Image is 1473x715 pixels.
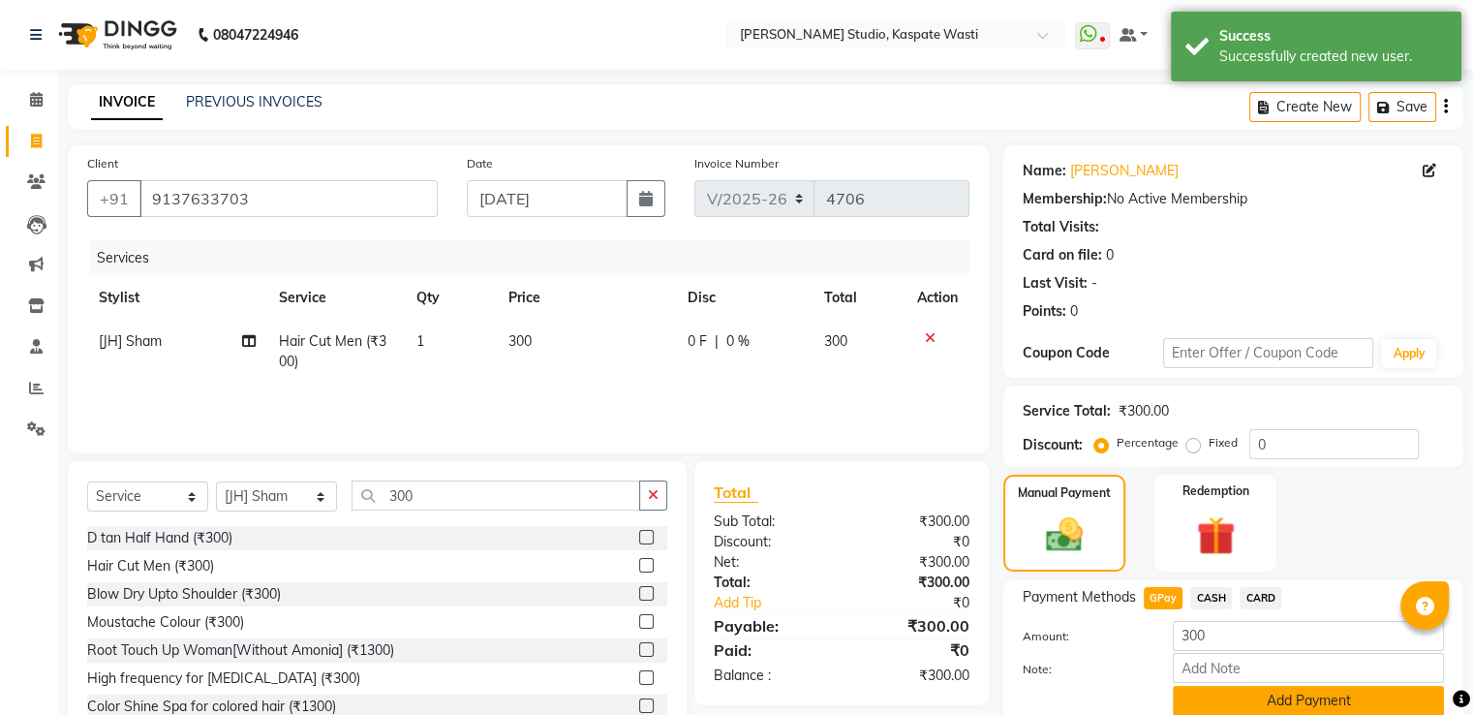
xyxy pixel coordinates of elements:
th: Qty [405,276,497,320]
span: CARD [1240,587,1281,609]
th: Price [497,276,676,320]
label: Amount: [1008,628,1158,645]
div: Discount: [1023,435,1083,455]
div: ₹300.00 [1119,401,1169,421]
div: ₹0 [865,593,983,613]
div: Discount: [699,532,842,552]
input: Search by Name/Mobile/Email/Code [139,180,438,217]
div: Balance : [699,666,842,686]
span: CASH [1190,587,1232,609]
img: logo [49,8,182,62]
img: _cash.svg [1034,513,1094,556]
div: No Active Membership [1023,189,1444,209]
div: Points: [1023,301,1066,322]
img: _gift.svg [1184,512,1247,560]
span: 0 F [688,331,707,352]
div: Card on file: [1023,245,1102,265]
span: 0 % [726,331,750,352]
span: 300 [824,332,847,350]
div: Membership: [1023,189,1107,209]
label: Client [87,155,118,172]
a: INVOICE [91,85,163,120]
th: Service [267,276,405,320]
div: Moustache Colour (₹300) [87,612,244,633]
button: Save [1368,92,1436,122]
div: Services [89,240,984,276]
div: 0 [1070,301,1078,322]
div: Total: [699,573,842,593]
span: | [715,331,719,352]
div: Total Visits: [1023,217,1099,237]
label: Invoice Number [694,155,779,172]
input: Enter Offer / Coupon Code [1163,338,1374,368]
div: Success [1219,26,1447,47]
div: Coupon Code [1023,343,1163,363]
button: Apply [1381,339,1436,368]
label: Manual Payment [1018,484,1111,502]
div: Paid: [699,638,842,662]
div: Service Total: [1023,401,1111,421]
span: 300 [508,332,532,350]
div: Net: [699,552,842,573]
a: [PERSON_NAME] [1070,161,1179,181]
label: Percentage [1117,434,1179,451]
span: [JH] Sham [99,332,162,350]
div: ₹0 [842,638,984,662]
div: - [1091,273,1097,294]
th: Action [905,276,969,320]
div: ₹300.00 [842,666,984,686]
input: Search or Scan [352,481,640,511]
div: Blow Dry Upto Shoulder (₹300) [87,584,281,605]
input: Amount [1173,621,1444,651]
span: 1 [416,332,424,350]
div: Successfully created new user. [1219,47,1447,67]
div: 0 [1106,245,1114,265]
label: Fixed [1209,434,1238,451]
th: Stylist [87,276,267,320]
div: D tan Half Hand (₹300) [87,528,232,548]
a: PREVIOUS INVOICES [186,93,322,110]
div: ₹300.00 [842,614,984,637]
label: Date [467,155,493,172]
span: Total [714,482,758,503]
div: ₹300.00 [842,552,984,573]
th: Total [813,276,905,320]
b: 08047224946 [213,8,298,62]
span: Hair Cut Men (₹300) [279,332,386,370]
button: Create New [1249,92,1361,122]
div: Last Visit: [1023,273,1088,294]
div: Hair Cut Men (₹300) [87,556,214,576]
span: GPay [1144,587,1183,609]
div: Payable: [699,614,842,637]
div: ₹300.00 [842,512,984,532]
button: +91 [87,180,141,217]
div: Root Touch Up Woman[Without Amonia] (₹1300) [87,640,394,661]
a: Add Tip [699,593,865,613]
div: ₹300.00 [842,573,984,593]
th: Disc [676,276,813,320]
div: Name: [1023,161,1066,181]
div: Sub Total: [699,512,842,532]
label: Note: [1008,661,1158,678]
label: Redemption [1182,482,1249,500]
span: Payment Methods [1023,587,1136,607]
div: ₹0 [842,532,984,552]
div: High frequency for [MEDICAL_DATA] (₹300) [87,668,360,689]
input: Add Note [1173,653,1444,683]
